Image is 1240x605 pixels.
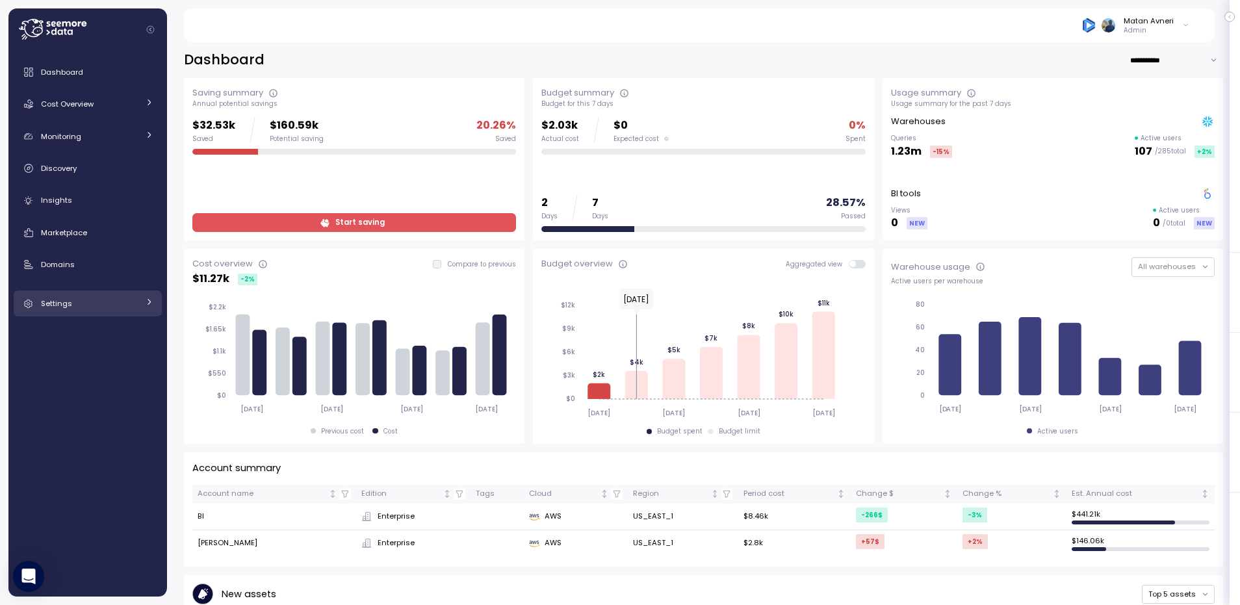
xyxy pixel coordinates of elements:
span: Enterprise [378,511,415,522]
div: Not sorted [1052,489,1061,498]
div: Usage summary [891,86,961,99]
a: Marketplace [14,220,162,246]
p: Account summary [192,461,281,476]
div: Edition [361,488,441,500]
tspan: [DATE] [240,405,263,413]
tspan: $0 [217,391,226,400]
p: 20.26 % [476,117,516,135]
div: Days [592,212,608,221]
div: NEW [907,217,927,229]
p: $2.03k [541,117,579,135]
p: 0 [1153,214,1160,232]
div: Cost [383,427,398,436]
tspan: $2.2k [209,303,226,311]
a: Monitoring [14,123,162,149]
tspan: [DATE] [1174,405,1197,413]
div: -15 % [930,146,952,158]
div: Not sorted [328,489,337,498]
img: ALV-UjUNYacDrKOnePGUz8PzM0jy_4wD_UI0SkCowy2eZPZFJEW7A81YsOjboc7IWsEhTewamMbc2_q_NSqqAm8BSj8cq2pGk... [1102,18,1115,32]
p: Warehouses [891,115,946,128]
div: NEW [1194,217,1215,229]
div: Cloud [529,488,598,500]
div: +57 $ [856,534,885,549]
span: Domains [41,259,75,270]
div: Warehouse usage [891,261,970,274]
p: 107 [1135,143,1152,161]
div: Passed [841,212,866,221]
tspan: [DATE] [588,409,610,417]
span: Start saving [335,214,385,231]
div: Tags [476,488,518,500]
tspan: $550 [208,369,226,378]
p: Queries [891,134,952,143]
p: Views [891,206,927,215]
a: Insights [14,188,162,214]
div: Not sorted [710,489,719,498]
span: Cost Overview [41,99,94,109]
div: Budget limit [719,427,760,436]
th: Account nameNot sorted [192,485,356,504]
p: / 0 total [1163,219,1185,228]
tspan: $7k [705,334,718,342]
td: US_EAST_1 [628,530,738,556]
td: $ 146.06k [1066,530,1215,556]
div: Cost overview [192,257,253,270]
div: Annual potential savings [192,99,516,109]
div: Budget spent [657,427,703,436]
tspan: $4k [630,358,643,367]
a: Discovery [14,155,162,181]
p: $ 11.27k [192,270,229,288]
tspan: $12k [561,301,575,309]
th: CloudNot sorted [524,485,628,504]
div: -3 % [962,508,987,522]
div: Change $ [856,488,941,500]
div: Open Intercom Messenger [13,561,44,592]
tspan: 40 [915,346,925,354]
p: New assets [222,587,276,602]
td: BI [192,504,356,530]
tspan: $1.1k [213,347,226,355]
p: Admin [1124,26,1174,35]
div: Saved [192,135,235,144]
tspan: $1.65k [205,325,226,333]
div: Previous cost [321,427,364,436]
th: Change $Not sorted [851,485,957,504]
p: Compare to previous [448,260,516,269]
tspan: [DATE] [400,405,423,413]
a: Start saving [192,213,516,232]
div: Potential saving [270,135,324,144]
th: Est. Annual costNot sorted [1066,485,1215,504]
tspan: $9k [562,324,575,333]
div: Active users per warehouse [891,277,1215,286]
p: Active users [1159,206,1200,215]
div: Actual cost [541,135,579,144]
p: / 285 total [1155,147,1186,156]
div: Budget summary [541,86,614,99]
th: Period costNot sorted [738,485,851,504]
span: Settings [41,298,72,309]
span: Enterprise [378,537,415,549]
div: Active users [1037,427,1078,436]
p: $32.53k [192,117,235,135]
div: +2 % [1195,146,1215,158]
span: Expected cost [614,135,659,144]
tspan: $3k [563,371,575,380]
tspan: [DATE] [476,405,498,413]
span: Aggregated view [786,260,849,268]
a: Cost Overview [14,91,162,117]
tspan: $5k [667,346,680,354]
div: AWS [529,511,623,522]
tspan: 60 [916,323,925,331]
span: Dashboard [41,67,83,77]
tspan: [DATE] [663,409,686,417]
p: 28.57 % [826,194,866,212]
div: Est. Annual cost [1072,488,1198,500]
p: $160.59k [270,117,324,135]
tspan: [DATE] [1019,405,1042,413]
tspan: [DATE] [320,405,343,413]
tspan: [DATE] [1099,405,1122,413]
p: $0 [614,117,669,135]
tspan: $2k [593,370,605,378]
div: Account name [198,488,327,500]
p: 2 [541,194,558,212]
